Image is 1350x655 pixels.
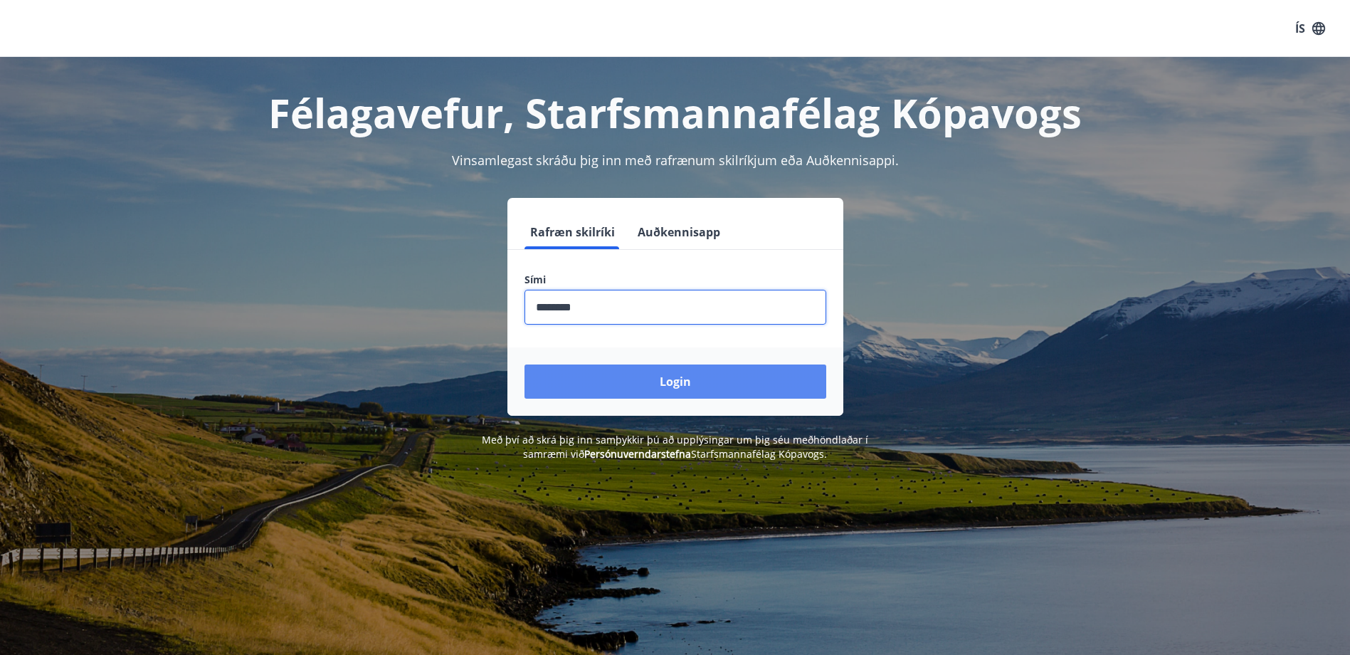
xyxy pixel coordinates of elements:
[524,365,826,399] button: Login
[482,433,868,461] span: Með því að skrá þig inn samþykkir þú að upplýsingar um þig séu meðhöndlaðar í samræmi við Starfsm...
[1287,16,1333,41] button: ÍS
[632,215,726,249] button: Auðkennisapp
[180,85,1171,140] h1: Félagavefur, Starfsmannafélag Kópavogs
[524,215,621,249] button: Rafræn skilríki
[452,152,899,169] span: Vinsamlegast skráðu þig inn með rafrænum skilríkjum eða Auðkennisappi.
[584,447,691,461] a: Persónuverndarstefna
[524,273,826,287] label: Sími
